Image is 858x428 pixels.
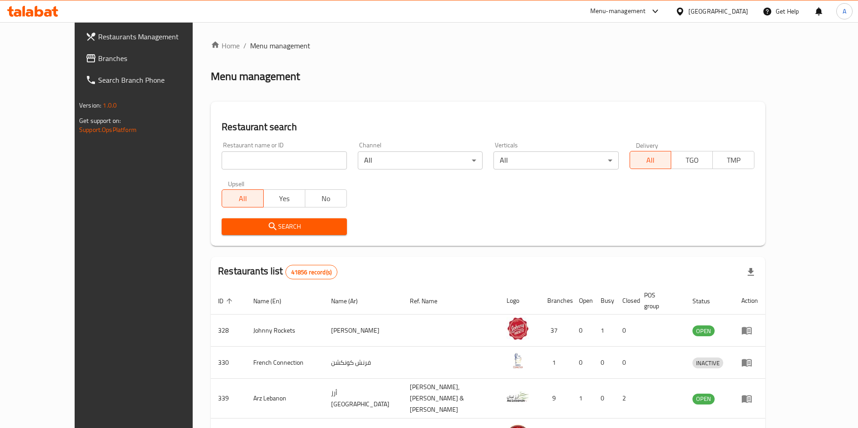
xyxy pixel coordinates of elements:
td: French Connection [246,347,324,379]
span: Name (Ar) [331,296,370,306]
button: Search [222,218,346,235]
button: All [630,151,672,169]
span: No [309,192,343,205]
a: Home [211,40,240,51]
span: Search [229,221,339,232]
span: TGO [675,154,709,167]
a: Search Branch Phone [78,69,218,91]
td: 330 [211,347,246,379]
button: TMP [712,151,754,169]
span: All [226,192,260,205]
span: Branches [98,53,211,64]
td: 1 [572,379,593,419]
input: Search for restaurant name or ID.. [222,151,346,169]
div: All [493,151,618,169]
span: Status [692,296,722,306]
h2: Menu management [211,69,300,84]
span: OPEN [692,394,715,404]
div: Menu [741,325,758,336]
td: 0 [593,379,615,419]
span: Search Branch Phone [98,75,211,85]
th: Busy [593,287,615,315]
span: Restaurants Management [98,31,211,42]
div: Export file [740,261,762,283]
span: All [634,154,668,167]
td: [PERSON_NAME] [324,315,403,347]
td: 0 [615,347,637,379]
td: Arz Lebanon [246,379,324,419]
td: 328 [211,315,246,347]
th: Closed [615,287,637,315]
th: Branches [540,287,572,315]
th: Logo [499,287,540,315]
li: / [243,40,246,51]
td: Johnny Rockets [246,315,324,347]
div: Menu [741,393,758,404]
th: Action [734,287,765,315]
span: Version: [79,99,101,111]
td: أرز [GEOGRAPHIC_DATA] [324,379,403,419]
span: A [843,6,846,16]
span: Yes [267,192,302,205]
div: [GEOGRAPHIC_DATA] [688,6,748,16]
span: POS group [644,290,674,311]
th: Open [572,287,593,315]
span: TMP [716,154,751,167]
td: 0 [572,315,593,347]
button: Yes [263,189,305,207]
div: Menu [741,357,758,368]
td: 0 [572,347,593,379]
span: Name (En) [253,296,293,306]
span: Ref. Name [410,296,449,306]
td: فرنش كونكشن [324,347,403,379]
span: 41856 record(s) [286,268,337,277]
img: Arz Lebanon [507,386,529,408]
span: 1.0.0 [103,99,117,111]
td: 1 [540,347,572,379]
td: 1 [593,315,615,347]
a: Restaurants Management [78,26,218,47]
span: Menu management [250,40,310,51]
h2: Restaurant search [222,120,754,134]
span: ID [218,296,235,306]
button: All [222,189,264,207]
td: [PERSON_NAME],[PERSON_NAME] & [PERSON_NAME] [403,379,500,419]
span: OPEN [692,326,715,336]
a: Support.OpsPlatform [79,124,137,136]
h2: Restaurants list [218,264,337,279]
td: 0 [593,347,615,379]
nav: breadcrumb [211,40,765,51]
td: 2 [615,379,637,419]
td: 9 [540,379,572,419]
label: Delivery [636,142,659,148]
td: 37 [540,315,572,347]
button: TGO [671,151,713,169]
div: Menu-management [590,6,646,17]
span: Get support on: [79,115,121,127]
a: Branches [78,47,218,69]
button: No [305,189,347,207]
div: Total records count [285,265,337,279]
span: INACTIVE [692,358,723,368]
label: Upsell [228,180,245,187]
td: 339 [211,379,246,419]
img: Johnny Rockets [507,317,529,340]
img: French Connection [507,349,529,372]
td: 0 [615,315,637,347]
div: All [358,151,483,169]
